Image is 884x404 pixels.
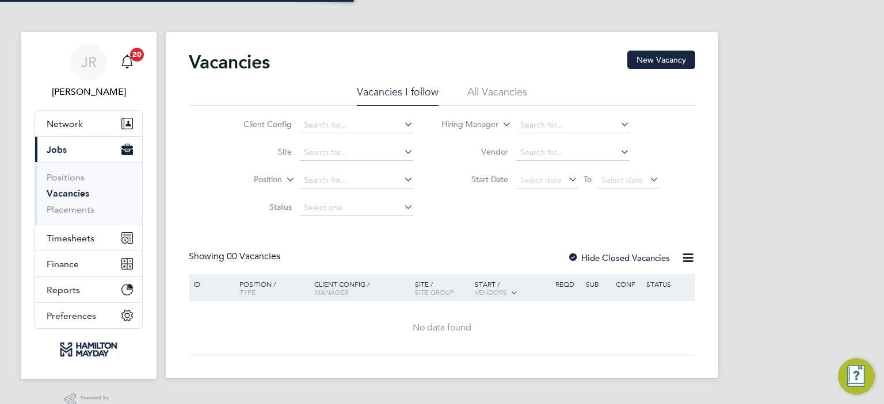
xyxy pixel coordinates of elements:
[47,172,85,183] a: Positions
[239,287,256,297] span: Type
[35,251,142,276] button: Finance
[47,118,83,129] span: Network
[838,358,875,395] button: Engage Resource Center
[552,274,582,294] div: Reqd
[35,111,142,136] button: Network
[116,44,139,80] a: 20
[311,274,412,302] div: Client Config /
[467,85,527,106] li: All Vacancies
[35,225,142,251] button: Timesheets
[58,340,119,359] img: hamiltonmayday-logo-retina.png
[442,147,508,157] label: Vendor
[47,284,80,295] span: Reports
[226,147,292,157] label: Site
[35,277,142,302] button: Reports
[613,274,643,294] div: Conf
[627,51,695,69] button: New Vacancy
[567,252,670,263] label: Hide Closed Vacancies
[35,137,142,162] button: Jobs
[189,51,270,74] h2: Vacancies
[216,174,282,186] label: Position
[35,340,143,359] a: Go to home page
[47,204,94,215] a: Placements
[190,322,694,334] div: No data found
[415,287,454,297] span: Site Group
[47,233,94,244] span: Timesheets
[472,274,552,303] div: Start /
[412,274,473,302] div: Site /
[47,259,79,270] span: Finance
[357,85,439,106] li: Vacancies I follow
[226,202,292,212] label: Status
[601,175,643,185] span: Select date
[231,274,311,302] div: Position /
[226,119,292,129] label: Client Config
[516,117,630,133] input: Search for...
[520,175,562,185] span: Select date
[516,145,630,161] input: Search for...
[47,188,89,199] a: Vacancies
[35,162,142,225] div: Jobs
[580,172,595,187] span: To
[35,303,142,328] button: Preferences
[35,85,143,99] span: Jordan Richardson
[300,117,413,133] input: Search for...
[130,48,144,61] span: 20
[190,274,231,294] div: ID
[300,145,413,161] input: Search for...
[21,32,157,379] nav: Main navigation
[300,200,413,216] input: Select one
[189,251,283,263] div: Showing
[81,55,97,70] span: JR
[47,310,96,321] span: Preferences
[35,44,143,99] a: JR[PERSON_NAME]
[643,274,694,294] div: Status
[442,174,508,184] label: Start Date
[475,287,507,297] span: Vendors
[47,144,67,155] span: Jobs
[432,119,498,130] label: Hiring Manager
[81,393,113,403] span: Powered by
[583,274,613,294] div: Sub
[314,287,348,297] span: Manager
[227,251,280,262] span: 00 Vacancies
[300,172,413,188] input: Search for...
